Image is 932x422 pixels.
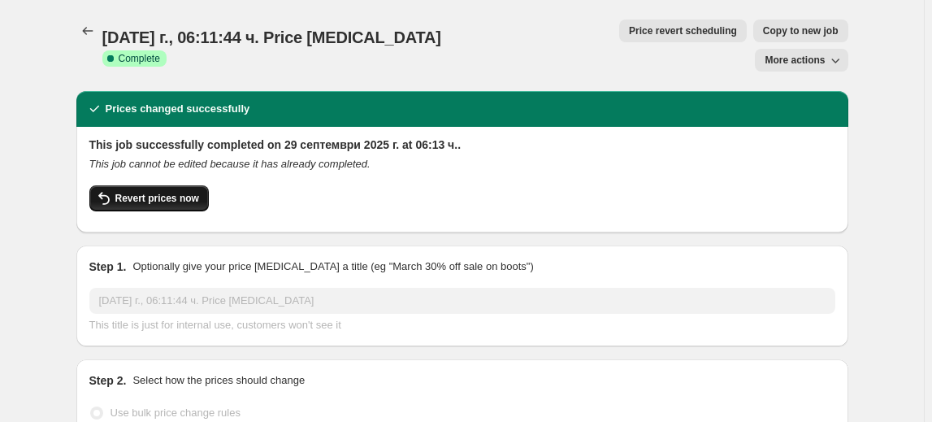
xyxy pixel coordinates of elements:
[763,24,839,37] span: Copy to new job
[132,259,533,275] p: Optionally give your price [MEDICAL_DATA] a title (eg "March 30% off sale on boots")
[89,185,209,211] button: Revert prices now
[106,101,250,117] h2: Prices changed successfully
[755,49,847,72] button: More actions
[89,288,835,314] input: 30% off holiday sale
[619,20,747,42] button: Price revert scheduling
[89,259,127,275] h2: Step 1.
[89,372,127,389] h2: Step 2.
[629,24,737,37] span: Price revert scheduling
[115,192,199,205] span: Revert prices now
[102,28,441,46] span: [DATE] г., 06:11:44 ч. Price [MEDICAL_DATA]
[111,407,241,419] span: Use bulk price change rules
[89,137,835,153] h2: This job successfully completed on 29 септември 2025 г. at 06:13 ч..
[753,20,848,42] button: Copy to new job
[89,319,341,331] span: This title is just for internal use, customers won't see it
[132,372,305,389] p: Select how the prices should change
[119,52,160,65] span: Complete
[765,54,825,67] span: More actions
[89,158,371,170] i: This job cannot be edited because it has already completed.
[76,20,99,42] button: Price change jobs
